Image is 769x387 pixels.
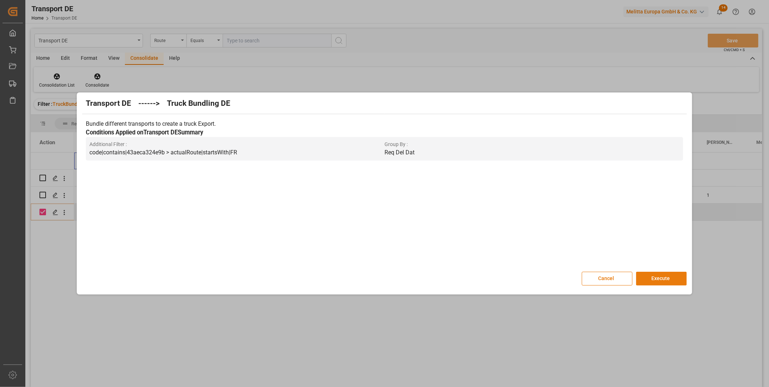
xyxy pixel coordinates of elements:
[86,98,131,109] h2: Transport DE
[86,120,683,128] p: Bundle different transports to create a truck Export.
[582,272,633,286] button: Cancel
[86,128,683,137] h3: Conditions Applied on Transport DE Summary
[384,141,680,148] span: Group By :
[384,148,680,157] p: Req Del Dat
[89,141,384,148] span: Additional Filter :
[89,148,384,157] p: code|contains|43aeca324e9b > actualRoute|startsWith|FR
[167,98,230,109] h2: Truck Bundling DE
[636,272,687,286] button: Execute
[138,98,160,109] h2: ------>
